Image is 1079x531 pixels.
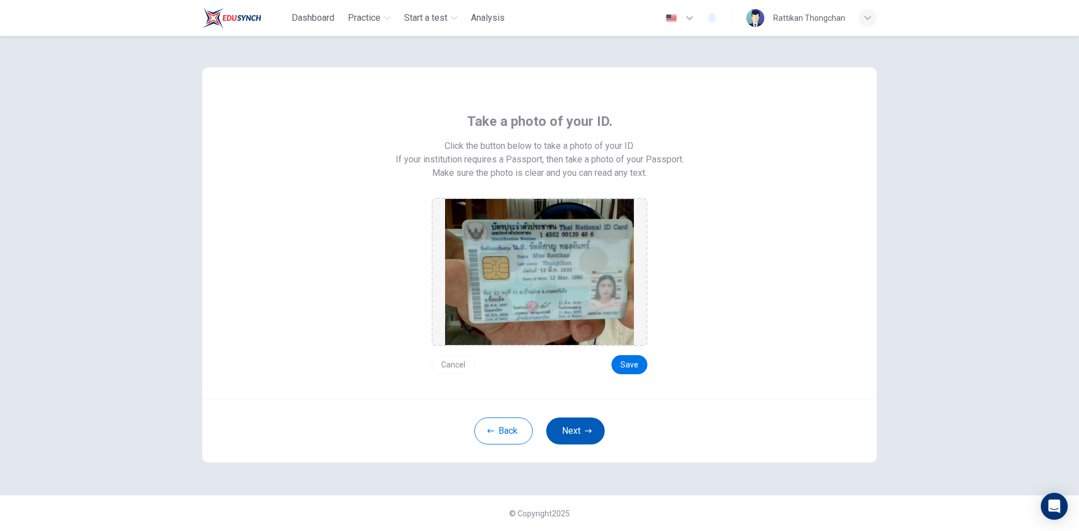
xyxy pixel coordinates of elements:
span: © Copyright 2025 [509,509,570,518]
button: Back [474,417,533,444]
button: Dashboard [287,8,339,28]
div: Rattikan Thongchan [773,11,845,25]
div: Open Intercom Messenger [1041,493,1068,520]
button: Save [611,355,647,374]
img: Profile picture [746,9,764,27]
span: Click the button below to take a photo of your ID. If your institution requires a Passport, then ... [396,139,684,166]
span: Start a test [404,11,447,25]
img: en [664,14,678,22]
a: Train Test logo [202,7,287,29]
span: Practice [348,11,380,25]
span: Analysis [471,11,505,25]
button: Analysis [466,8,509,28]
button: Practice [343,8,395,28]
button: Next [546,417,605,444]
span: Take a photo of your ID. [467,112,613,130]
img: preview screemshot [445,199,634,345]
img: Train Test logo [202,7,261,29]
span: Dashboard [292,11,334,25]
span: Make sure the photo is clear and you can read any text. [432,166,647,180]
button: Cancel [432,355,475,374]
button: Start a test [400,8,462,28]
